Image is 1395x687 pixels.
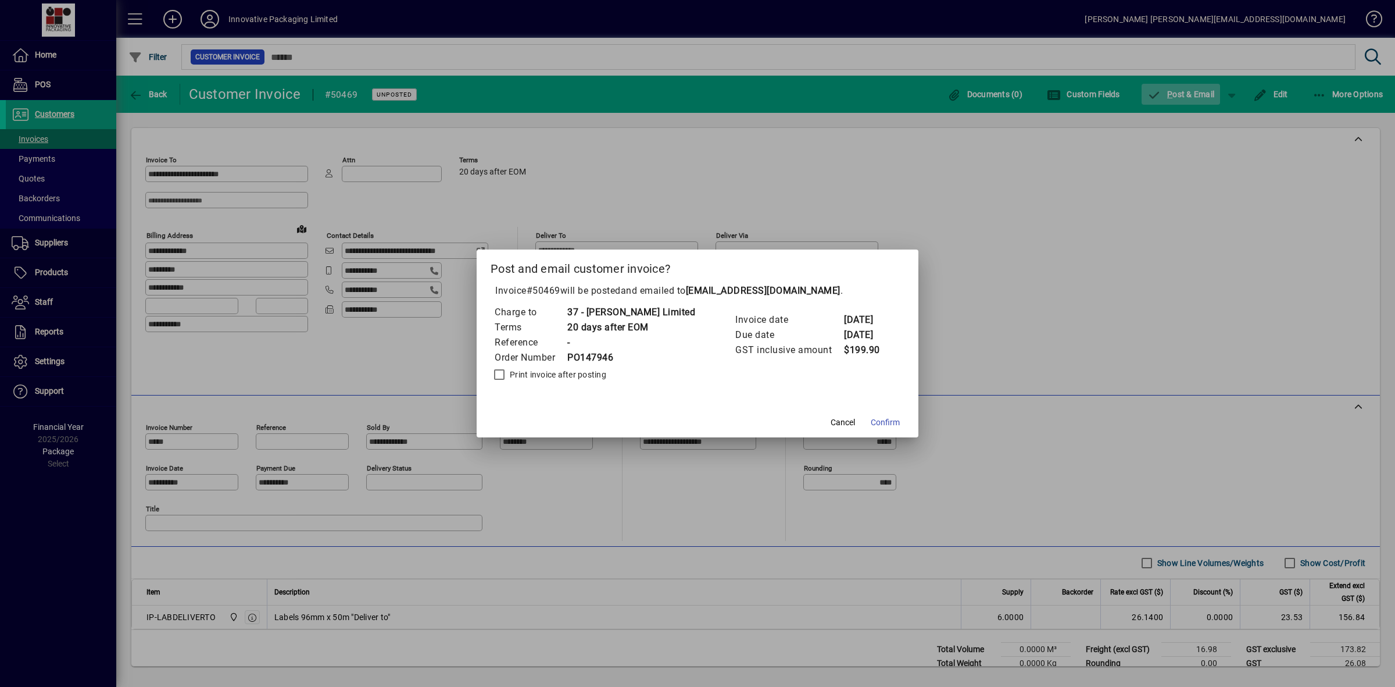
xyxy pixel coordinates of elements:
span: Cancel [831,417,855,429]
label: Print invoice after posting [507,369,606,380]
button: Cancel [824,412,861,433]
span: Confirm [871,417,900,429]
h2: Post and email customer invoice? [477,250,918,283]
td: $199.90 [843,343,890,358]
td: Invoice date [735,312,843,328]
td: Due date [735,328,843,343]
td: [DATE] [843,312,890,328]
p: Invoice will be posted . [491,284,904,298]
span: and emailed to [621,285,840,296]
span: #50469 [527,285,560,296]
td: Reference [494,335,567,350]
button: Confirm [866,412,904,433]
td: 20 days after EOM [567,320,695,335]
td: - [567,335,695,350]
td: GST inclusive amount [735,343,843,358]
td: [DATE] [843,328,890,343]
td: Terms [494,320,567,335]
b: [EMAIL_ADDRESS][DOMAIN_NAME] [686,285,840,296]
td: Order Number [494,350,567,365]
td: Charge to [494,305,567,320]
td: PO147946 [567,350,695,365]
td: 37 - [PERSON_NAME] Limited [567,305,695,320]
